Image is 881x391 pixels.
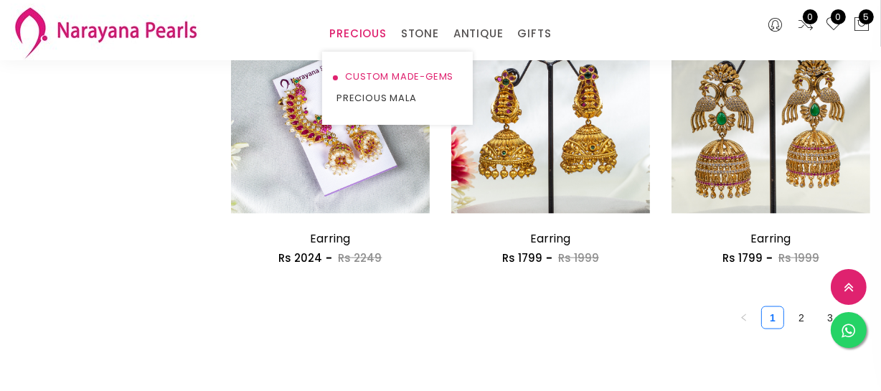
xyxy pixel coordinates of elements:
[790,306,813,329] li: 2
[762,307,783,329] a: 1
[750,230,791,247] a: Earring
[825,16,842,34] a: 0
[336,88,458,109] a: PRECIOUS MALA
[778,250,819,265] span: Rs 1999
[453,23,504,44] a: ANTIQUE
[854,314,863,322] span: right
[310,230,350,247] a: Earring
[791,307,812,329] a: 2
[329,23,386,44] a: PRECIOUS
[401,23,439,44] a: STONE
[740,314,748,322] span: left
[732,306,755,329] button: left
[819,306,842,329] li: 3
[859,9,874,24] span: 5
[558,250,599,265] span: Rs 1999
[847,306,870,329] li: Next Page
[797,16,814,34] a: 0
[502,250,542,265] span: Rs 1799
[530,230,570,247] a: Earring
[336,66,458,88] a: CUSTOM MADE-GEMS
[831,9,846,24] span: 0
[732,306,755,329] li: Previous Page
[338,250,382,265] span: Rs 2249
[517,23,551,44] a: GIFTS
[819,307,841,329] a: 3
[761,306,784,329] li: 1
[722,250,763,265] span: Rs 1799
[803,9,818,24] span: 0
[847,306,870,329] button: right
[278,250,322,265] span: Rs 2024
[853,16,870,34] button: 5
